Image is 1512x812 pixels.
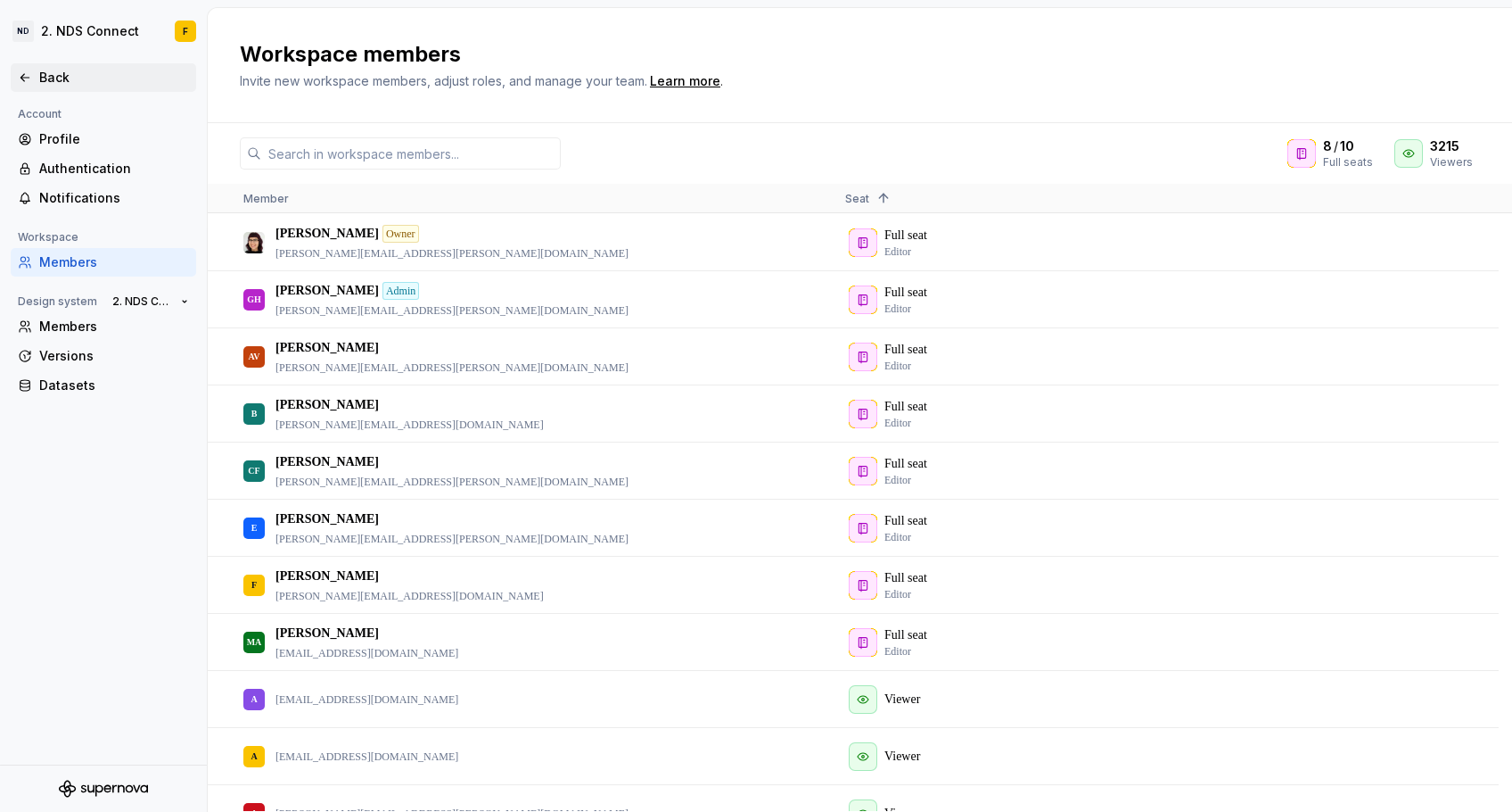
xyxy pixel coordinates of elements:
[11,248,196,277] a: Members
[275,475,629,489] p: [PERSON_NAME][EMAIL_ADDRESS][PERSON_NAME][DOMAIN_NAME]
[382,225,419,243] div: Owner
[275,282,379,300] p: [PERSON_NAME]
[11,227,86,248] div: Workspace
[247,625,262,659] div: MA
[275,418,544,432] p: [PERSON_NAME][EMAIL_ADDRESS][DOMAIN_NAME]
[39,189,189,207] div: Notifications
[11,291,104,312] div: Design system
[39,160,189,178] div: Authentication
[1323,137,1332,155] span: 8
[251,739,257,774] div: A
[11,184,196,212] a: Notifications
[275,339,379,357] p: [PERSON_NAME]
[1323,155,1373,170] div: Full seats
[243,192,289,205] span: Member
[275,646,458,660] p: [EMAIL_ADDRESS][DOMAIN_NAME]
[1430,155,1477,170] div: Viewers
[41,22,139,40] div: 2. NDS Connect
[39,318,189,336] div: Members
[11,104,69,125] div: Account
[112,294,174,309] span: 2. NDS Connect
[275,568,379,585] p: [PERSON_NAME]
[243,232,265,253] img: Raquel Pereira
[11,154,196,183] a: Authentication
[845,192,869,205] span: Seat
[261,137,561,170] input: Search in workspace members...
[39,69,189,87] div: Back
[275,589,544,603] p: [PERSON_NAME][EMAIL_ADDRESS][DOMAIN_NAME]
[247,282,261,317] div: GH
[39,130,189,148] div: Profile
[39,347,189,365] div: Versions
[275,225,379,243] p: [PERSON_NAME]
[275,453,379,471] p: [PERSON_NAME]
[251,396,258,431] div: B
[39,253,189,271] div: Members
[275,625,379,642] p: [PERSON_NAME]
[12,21,34,42] div: ND
[275,750,458,764] p: [EMAIL_ADDRESS][DOMAIN_NAME]
[1340,137,1354,155] span: 10
[240,73,647,88] span: Invite new workspace members, adjust roles, and manage your team.
[11,342,196,370] a: Versions
[251,510,258,545] div: E
[11,125,196,153] a: Profile
[275,303,629,318] p: [PERSON_NAME][EMAIL_ADDRESS][PERSON_NAME][DOMAIN_NAME]
[39,377,189,394] div: Datasets
[240,40,1459,69] h2: Workspace members
[650,72,720,90] a: Learn more
[248,453,259,488] div: CF
[382,282,419,300] div: Admin
[1323,137,1373,155] div: /
[275,532,629,546] p: [PERSON_NAME][EMAIL_ADDRESS][PERSON_NAME][DOMAIN_NAME]
[251,682,257,717] div: A
[11,312,196,341] a: Members
[183,24,188,38] div: F
[275,510,379,528] p: [PERSON_NAME]
[11,63,196,92] a: Back
[4,12,203,51] button: ND2. NDS ConnectF
[275,360,629,375] p: [PERSON_NAME][EMAIL_ADDRESS][PERSON_NAME][DOMAIN_NAME]
[275,692,458,707] p: [EMAIL_ADDRESS][DOMAIN_NAME]
[275,396,379,414] p: [PERSON_NAME]
[248,339,259,374] div: AV
[275,246,629,261] p: [PERSON_NAME][EMAIL_ADDRESS][PERSON_NAME][DOMAIN_NAME]
[11,371,196,400] a: Datasets
[1430,137,1459,155] span: 3215
[251,568,257,602] div: F
[59,780,148,798] svg: Supernova Logo
[647,75,723,88] span: .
